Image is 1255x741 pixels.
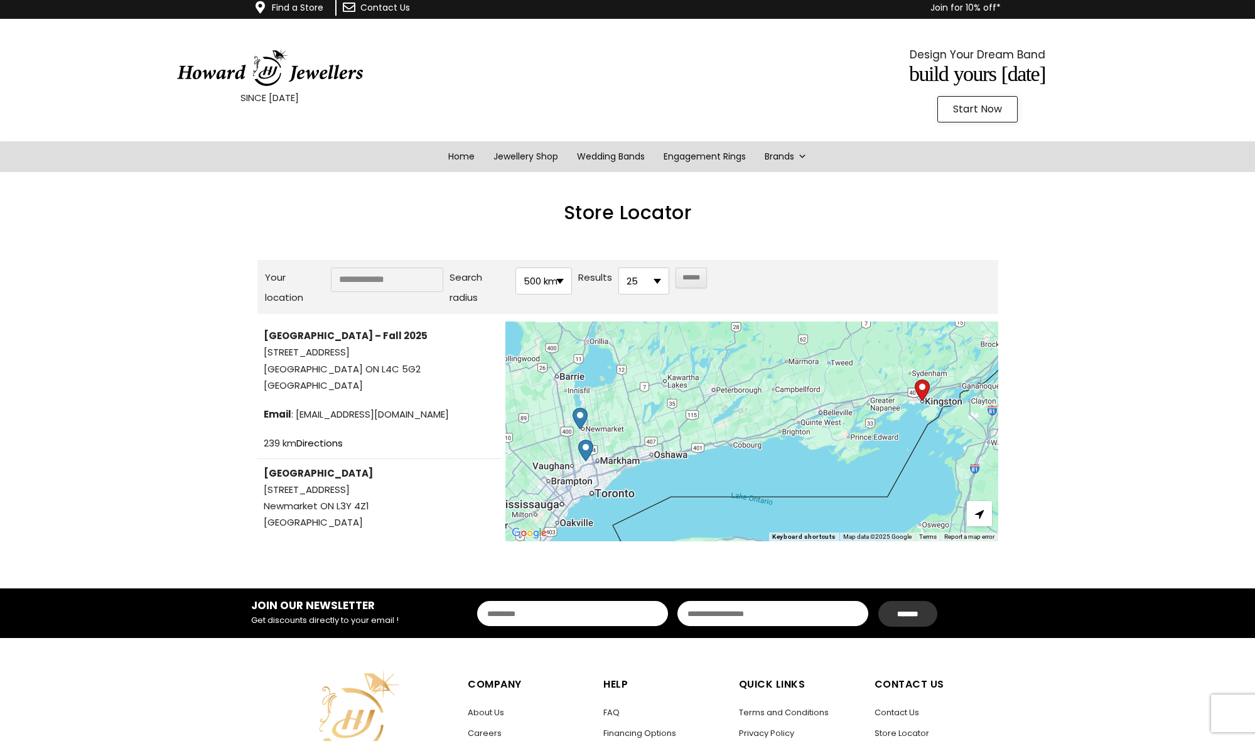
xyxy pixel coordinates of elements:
[975,509,984,520] span: 
[257,203,998,222] h2: Store Locator
[264,514,495,531] span: [GEOGRAPHIC_DATA]
[176,49,364,87] img: HowardJewellersLogo-04
[875,727,929,739] a: Store Locator
[654,141,755,172] a: Engagement Rings
[31,90,509,106] p: SINCE [DATE]
[360,1,410,14] a: Contact Us
[603,706,620,718] a: FAQ
[264,329,428,342] strong: [GEOGRAPHIC_DATA] – Fall 2025
[944,533,994,540] a: Report a map error
[251,598,375,613] strong: JOIN OUR NEWSLETTER
[468,676,591,693] h5: Company
[264,499,369,512] span: Newmarket ON L3Y 4Z1
[578,440,593,462] div: Hillcrest Mall – Fall 2025
[755,141,816,172] a: Brands
[909,62,1045,85] span: Build Yours [DATE]
[739,727,794,739] a: Privacy Policy
[953,104,1002,114] span: Start Now
[919,533,937,540] a: Terms
[264,377,495,394] span: [GEOGRAPHIC_DATA]
[264,408,291,421] strong: Email
[875,706,919,718] a: Contact Us
[264,435,495,452] div: 239 km
[264,467,373,480] strong: [GEOGRAPHIC_DATA]
[509,525,550,541] img: Google
[264,482,495,498] span: [STREET_ADDRESS]
[251,614,423,628] p: Get discounts directly to your email !
[468,727,502,739] a: Careers
[843,533,912,540] span: Map data ©2025 Google
[739,706,829,718] a: Terms and Conditions
[450,268,509,308] label: Search radius
[578,268,612,288] label: Results
[265,268,325,308] label: Your location
[468,706,504,718] a: About Us
[484,141,568,172] a: Jewellery Shop
[603,676,726,693] h5: Help
[272,1,323,14] a: Find a Store
[739,676,862,693] h5: Quick Links
[937,96,1018,122] a: Start Now
[875,676,998,693] h5: Contact Us
[573,408,588,430] div: Upper Canada Mall
[739,45,1216,64] p: Design Your Dream Band
[509,525,550,541] a: Open this area in Google Maps (opens a new window)
[568,141,654,172] a: Wedding Bands
[264,344,495,360] span: [STREET_ADDRESS]
[619,268,669,294] span: 25
[264,362,421,376] span: [GEOGRAPHIC_DATA] ON L4C 5G2
[772,533,836,541] button: Keyboard shortcuts
[264,406,495,423] span: : [EMAIL_ADDRESS][DOMAIN_NAME]
[439,141,484,172] a: Home
[516,268,571,294] span: 500 km
[915,379,930,401] div: Start location
[603,727,676,739] a: Financing Options
[296,436,343,450] a: Directions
